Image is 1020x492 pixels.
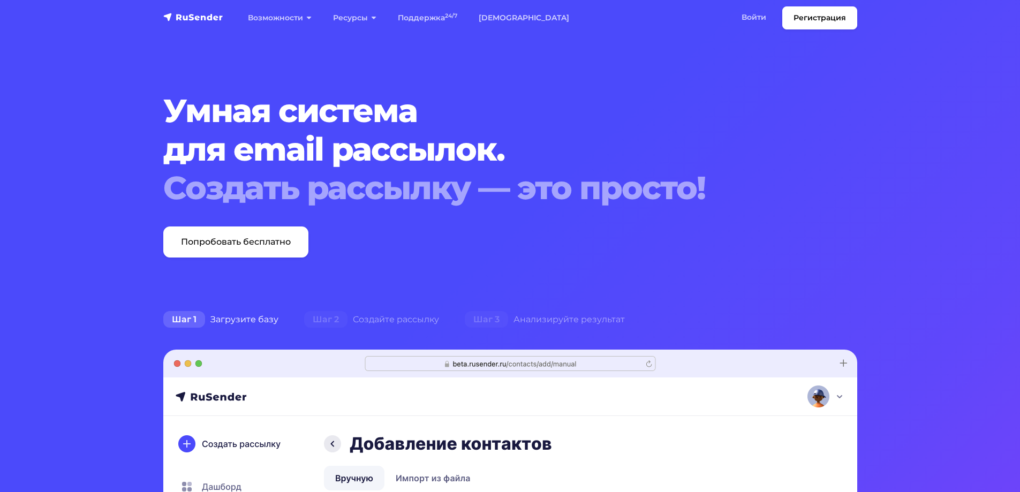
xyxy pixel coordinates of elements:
[291,309,452,330] div: Создайте рассылку
[304,311,347,328] span: Шаг 2
[163,12,223,22] img: RuSender
[468,7,580,29] a: [DEMOGRAPHIC_DATA]
[163,311,205,328] span: Шаг 1
[237,7,322,29] a: Возможности
[731,6,777,28] a: Войти
[322,7,387,29] a: Ресурсы
[452,309,638,330] div: Анализируйте результат
[782,6,857,29] a: Регистрация
[445,12,457,19] sup: 24/7
[163,92,798,207] h1: Умная система для email рассылок.
[465,311,508,328] span: Шаг 3
[163,169,798,207] div: Создать рассылку — это просто!
[163,226,308,258] a: Попробовать бесплатно
[387,7,468,29] a: Поддержка24/7
[150,309,291,330] div: Загрузите базу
